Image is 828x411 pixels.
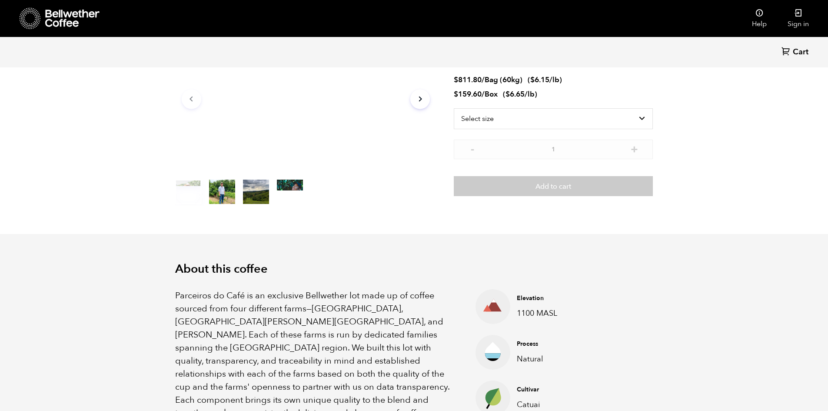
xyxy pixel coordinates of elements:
[505,89,510,99] span: $
[482,75,485,85] span: /
[175,262,653,276] h2: About this coffee
[454,89,458,99] span: $
[530,75,549,85] bdi: 6.15
[503,89,537,99] span: ( )
[517,294,639,303] h4: Elevation
[517,353,639,365] p: Natural
[485,89,498,99] span: Box
[454,176,653,196] button: Add to cart
[454,89,482,99] bdi: 159.60
[454,75,482,85] bdi: 811.80
[467,144,478,153] button: -
[482,89,485,99] span: /
[517,307,639,319] p: 1100 MASL
[485,75,522,85] span: Bag (60kg)
[549,75,559,85] span: /lb
[629,144,640,153] button: +
[517,385,639,394] h4: Cultivar
[517,340,639,348] h4: Process
[525,89,535,99] span: /lb
[528,75,562,85] span: ( )
[781,47,811,58] a: Cart
[454,75,458,85] span: $
[517,399,639,411] p: Catuai
[793,47,808,57] span: Cart
[530,75,535,85] span: $
[505,89,525,99] bdi: 6.65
